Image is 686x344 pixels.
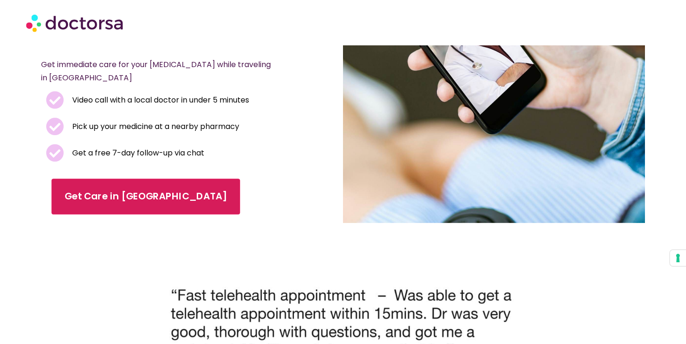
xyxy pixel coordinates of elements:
span: Get a free 7-day follow-up via chat [70,146,204,160]
p: Get immediate care for your [MEDICAL_DATA] while traveling in [GEOGRAPHIC_DATA] [41,58,275,85]
span: Pick up your medicine at a nearby pharmacy [70,120,239,133]
button: Your consent preferences for tracking technologies [670,250,686,266]
span: Video call with a local doctor in under 5 minutes [70,94,249,107]
span: Get Care in [GEOGRAPHIC_DATA] [65,189,227,203]
a: Get Care in [GEOGRAPHIC_DATA] [51,179,240,215]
